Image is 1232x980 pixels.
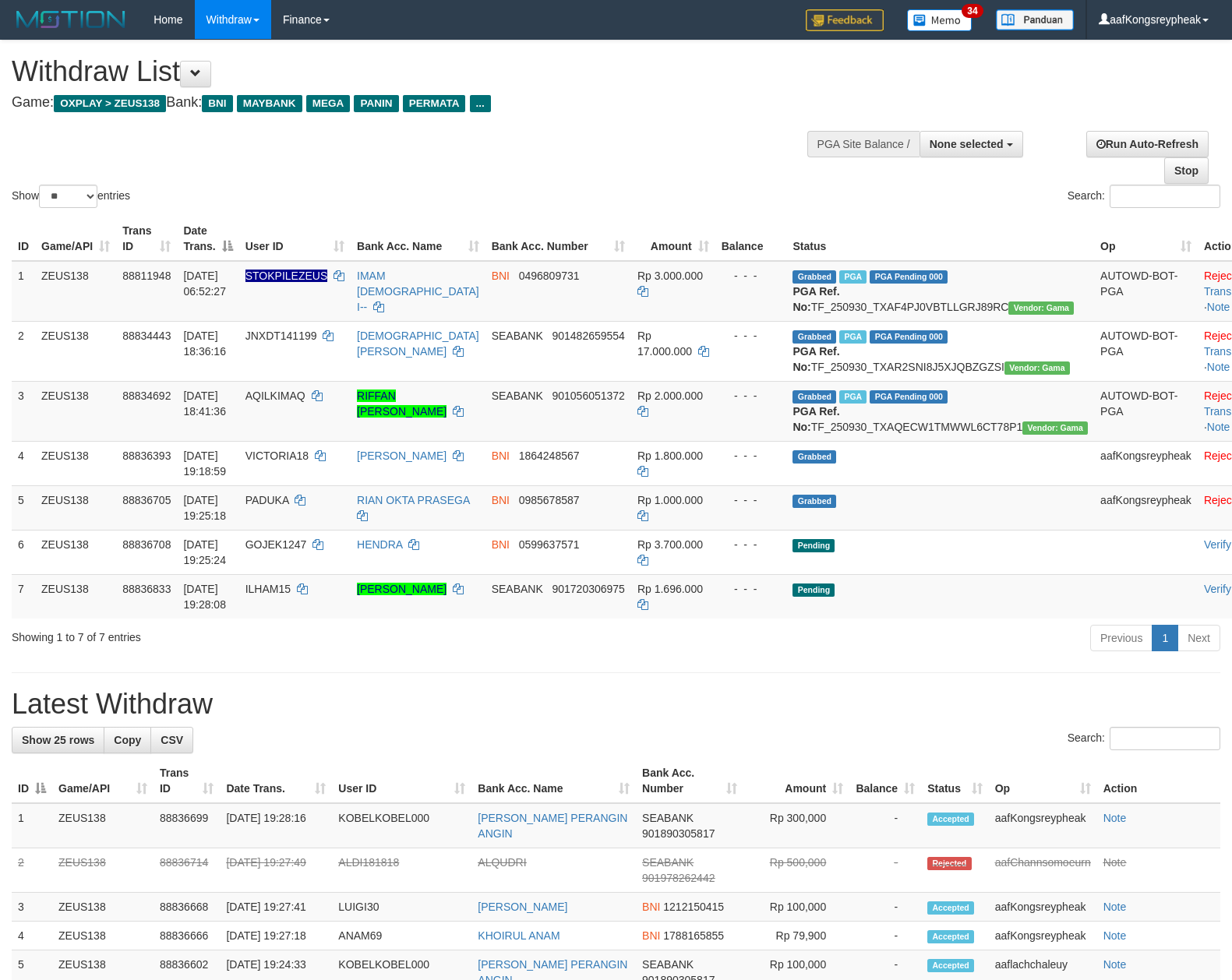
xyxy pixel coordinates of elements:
[1068,727,1220,750] label: Search:
[839,390,867,404] span: Marked by aafsolysreylen
[1094,381,1198,441] td: AUTOWD-BOT-PGA
[552,330,624,342] span: Copy 901482659554 to clipboard
[12,261,35,322] td: 1
[357,538,402,551] a: HENDRA
[183,330,226,358] span: [DATE] 18:36:16
[1086,131,1209,157] a: Run Auto-Refresh
[245,494,289,506] span: PADUKA
[793,285,839,313] b: PGA Ref. No:
[793,539,835,552] span: Pending
[793,330,836,344] span: Grabbed
[642,872,715,884] span: Copy 901978262442 to clipboard
[470,95,491,112] span: ...
[1094,261,1198,322] td: AUTOWD-BOT-PGA
[245,449,309,462] span: VICTORIA18
[807,131,920,157] div: PGA Site Balance /
[552,583,624,595] span: Copy 901720306975 to clipboard
[332,922,471,950] td: ANAM69
[806,9,884,31] img: Feedback.jpg
[793,390,836,404] span: Grabbed
[642,901,660,913] span: BNI
[332,803,471,848] td: KOBELKOBEL000
[471,759,636,803] th: Bank Acc. Name: activate to sort column ascending
[1008,301,1074,315] span: Vendor URL: https://trx31.1velocity.biz
[637,583,703,595] span: Rp 1.696.000
[996,9,1074,30] img: panduan.png
[722,268,781,284] div: - - -
[478,856,526,869] a: ALQUDRI
[519,494,580,506] span: Copy 0985678587 to clipboard
[1094,217,1198,261] th: Op: activate to sort column ascending
[492,494,510,506] span: BNI
[920,131,1023,157] button: None selected
[1103,958,1127,971] a: Note
[722,537,781,552] div: - - -
[122,494,171,506] span: 88836705
[1094,321,1198,381] td: AUTOWD-BOT-PGA
[183,583,226,611] span: [DATE] 19:28:08
[1103,901,1127,913] a: Note
[357,330,479,358] a: [DEMOGRAPHIC_DATA][PERSON_NAME]
[239,217,351,261] th: User ID: activate to sort column ascending
[161,734,183,746] span: CSV
[839,270,867,284] span: Marked by aafsreyleap
[1068,185,1220,208] label: Search:
[306,95,351,112] span: MEGA
[183,494,226,522] span: [DATE] 19:25:18
[722,492,781,508] div: - - -
[642,827,715,840] span: Copy 901890305817 to clipboard
[849,848,921,893] td: -
[245,390,305,402] span: AQILKIMAQ
[478,901,567,913] a: [PERSON_NAME]
[631,217,715,261] th: Amount: activate to sort column ascending
[478,929,560,942] a: KHOIRUL ANAM
[786,381,1094,441] td: TF_250930_TXAQECW1TMWWL6CT78P1
[637,449,703,462] span: Rp 1.800.000
[1204,583,1231,595] a: Verify
[52,922,154,950] td: ZEUS138
[357,494,469,506] a: RIAN OKTA PRASEGA
[12,8,130,31] img: MOTION_logo.png
[35,441,116,485] td: ZEUS138
[793,495,836,508] span: Grabbed
[12,56,806,87] h1: Withdraw List
[492,449,510,462] span: BNI
[332,848,471,893] td: ALDI181818
[870,330,948,344] span: PGA Pending
[351,217,485,261] th: Bank Acc. Name: activate to sort column ascending
[743,922,849,950] td: Rp 79,900
[403,95,466,112] span: PERMATA
[722,581,781,597] div: - - -
[245,583,291,595] span: ILHAM15
[793,270,836,284] span: Grabbed
[1004,361,1070,375] span: Vendor URL: https://trx31.1velocity.biz
[519,270,580,282] span: Copy 0496809731 to clipboard
[154,922,220,950] td: 88836666
[150,727,193,753] a: CSV
[35,574,116,619] td: ZEUS138
[52,759,154,803] th: Game/API: activate to sort column ascending
[35,217,116,261] th: Game/API: activate to sort column ascending
[154,803,220,848] td: 88836699
[921,759,989,803] th: Status: activate to sort column ascending
[907,9,973,31] img: Button%20Memo.svg
[989,922,1097,950] td: aafKongsreypheak
[12,217,35,261] th: ID
[237,95,302,112] span: MAYBANK
[722,448,781,464] div: - - -
[637,390,703,402] span: Rp 2.000.000
[1103,812,1127,824] a: Note
[1207,421,1230,433] a: Note
[989,893,1097,922] td: aafKongsreypheak
[1022,421,1088,435] span: Vendor URL: https://trx31.1velocity.biz
[927,857,971,870] span: Rejected
[183,538,226,566] span: [DATE] 19:25:24
[12,574,35,619] td: 7
[177,217,238,261] th: Date Trans.: activate to sort column descending
[849,922,921,950] td: -
[12,381,35,441] td: 3
[52,848,154,893] td: ZEUS138
[927,901,974,915] span: Accepted
[478,812,627,840] a: [PERSON_NAME] PERANGIN ANGIN
[12,185,130,208] label: Show entries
